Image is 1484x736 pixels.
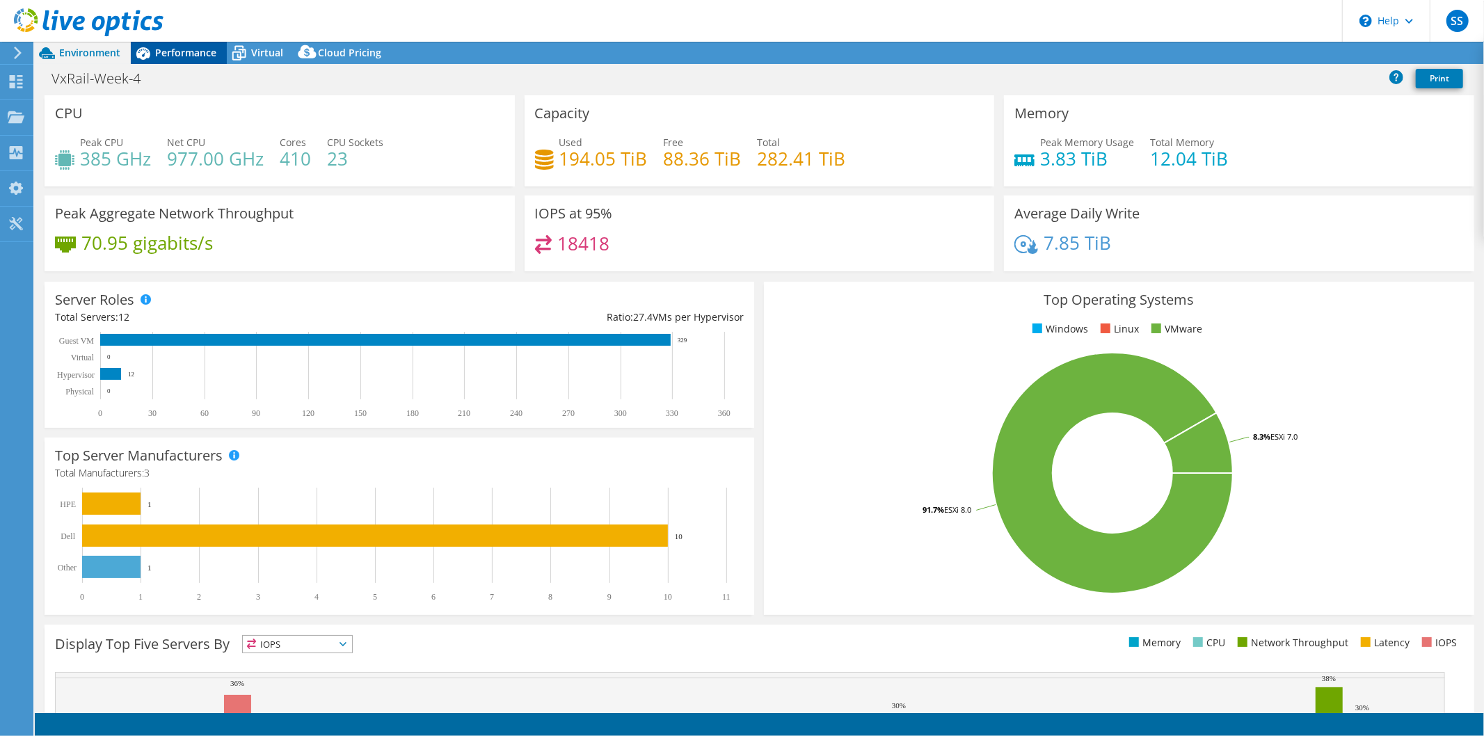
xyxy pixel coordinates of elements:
[55,292,134,307] h3: Server Roles
[243,636,352,653] span: IOPS
[1357,635,1410,650] li: Latency
[98,408,102,418] text: 0
[431,592,436,602] text: 6
[1270,431,1298,442] tspan: ESXi 7.0
[1355,703,1369,712] text: 30%
[55,448,223,463] h3: Top Server Manufacturers
[1014,106,1069,121] h3: Memory
[607,592,612,602] text: 9
[1359,15,1372,27] svg: \n
[1416,69,1463,88] a: Print
[327,151,383,166] h4: 23
[200,408,209,418] text: 60
[197,592,201,602] text: 2
[562,408,575,418] text: 270
[758,136,781,149] span: Total
[1014,206,1140,221] h3: Average Daily Write
[61,531,75,541] text: Dell
[251,46,283,59] span: Virtual
[944,504,971,515] tspan: ESXi 8.0
[664,151,742,166] h4: 88.36 TiB
[107,387,111,394] text: 0
[559,136,583,149] span: Used
[107,353,111,360] text: 0
[55,465,744,481] h4: Total Manufacturers:
[559,151,648,166] h4: 194.05 TiB
[664,592,672,602] text: 10
[252,408,260,418] text: 90
[59,46,120,59] span: Environment
[128,371,134,378] text: 12
[1190,635,1225,650] li: CPU
[327,136,383,149] span: CPU Sockets
[1040,151,1134,166] h4: 3.83 TiB
[155,46,216,59] span: Performance
[675,532,683,541] text: 10
[664,136,684,149] span: Free
[892,701,906,710] text: 30%
[1253,431,1270,442] tspan: 8.3%
[80,136,123,149] span: Peak CPU
[1097,321,1139,337] li: Linux
[923,504,944,515] tspan: 91.7%
[55,106,83,121] h3: CPU
[118,310,129,323] span: 12
[58,563,77,573] text: Other
[1150,136,1214,149] span: Total Memory
[458,408,470,418] text: 210
[399,310,744,325] div: Ratio: VMs per Hypervisor
[535,206,613,221] h3: IOPS at 95%
[774,292,1463,307] h3: Top Operating Systems
[144,466,150,479] span: 3
[147,563,152,572] text: 1
[314,592,319,602] text: 4
[59,336,94,346] text: Guest VM
[490,592,494,602] text: 7
[614,408,627,418] text: 300
[318,46,381,59] span: Cloud Pricing
[1148,321,1202,337] li: VMware
[57,370,95,380] text: Hypervisor
[1040,136,1134,149] span: Peak Memory Usage
[81,235,213,250] h4: 70.95 gigabits/s
[354,408,367,418] text: 150
[633,310,653,323] span: 27.4
[1126,635,1181,650] li: Memory
[1029,321,1088,337] li: Windows
[280,136,306,149] span: Cores
[167,136,205,149] span: Net CPU
[1234,635,1348,650] li: Network Throughput
[230,679,244,687] text: 36%
[1419,635,1457,650] li: IOPS
[71,353,95,362] text: Virtual
[1150,151,1228,166] h4: 12.04 TiB
[167,151,264,166] h4: 977.00 GHz
[510,408,522,418] text: 240
[60,499,76,509] text: HPE
[406,408,419,418] text: 180
[666,408,678,418] text: 330
[678,337,687,344] text: 329
[758,151,846,166] h4: 282.41 TiB
[45,71,162,86] h1: VxRail-Week-4
[65,387,94,397] text: Physical
[1446,10,1469,32] span: SS
[548,592,552,602] text: 8
[256,592,260,602] text: 3
[55,206,294,221] h3: Peak Aggregate Network Throughput
[302,408,314,418] text: 120
[80,592,84,602] text: 0
[535,106,590,121] h3: Capacity
[148,408,157,418] text: 30
[280,151,311,166] h4: 410
[1322,674,1336,682] text: 38%
[147,500,152,509] text: 1
[373,592,377,602] text: 5
[722,592,731,602] text: 11
[718,408,731,418] text: 360
[138,592,143,602] text: 1
[80,151,151,166] h4: 385 GHz
[557,236,609,251] h4: 18418
[55,310,399,325] div: Total Servers:
[1044,235,1111,250] h4: 7.85 TiB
